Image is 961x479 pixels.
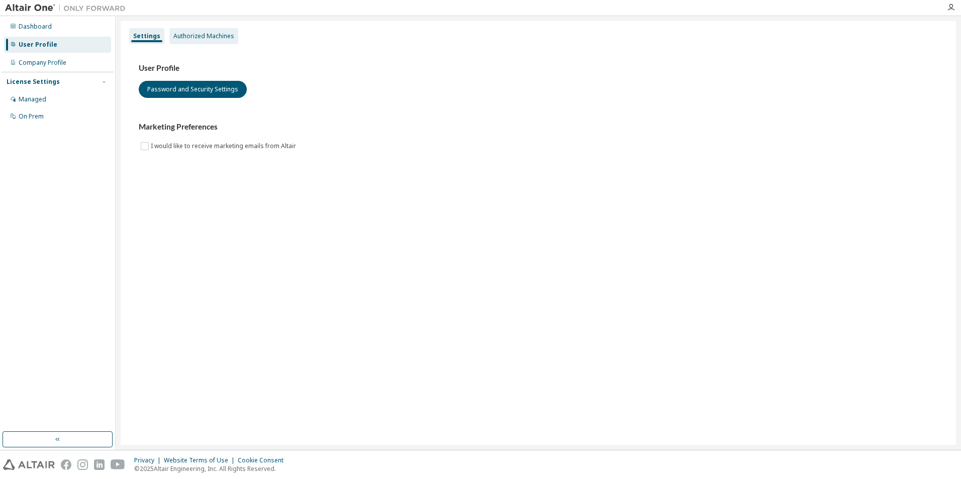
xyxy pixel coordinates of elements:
h3: User Profile [139,63,938,73]
img: linkedin.svg [94,459,105,470]
div: Privacy [134,456,164,464]
button: Password and Security Settings [139,81,247,98]
div: Company Profile [19,59,66,67]
div: Dashboard [19,23,52,31]
div: Authorized Machines [173,32,234,40]
img: altair_logo.svg [3,459,55,470]
label: I would like to receive marketing emails from Altair [151,140,298,152]
div: License Settings [7,78,60,86]
h3: Marketing Preferences [139,122,938,132]
img: instagram.svg [77,459,88,470]
img: youtube.svg [111,459,125,470]
div: On Prem [19,112,44,121]
p: © 2025 Altair Engineering, Inc. All Rights Reserved. [134,464,290,473]
img: Altair One [5,3,131,13]
div: Cookie Consent [238,456,290,464]
div: Managed [19,95,46,103]
img: facebook.svg [61,459,71,470]
div: Website Terms of Use [164,456,238,464]
div: User Profile [19,41,57,49]
div: Settings [133,32,160,40]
